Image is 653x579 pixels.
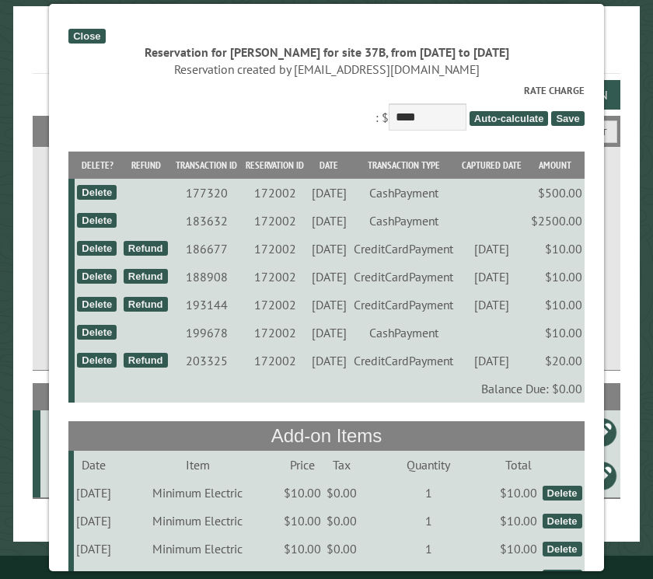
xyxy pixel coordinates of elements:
td: $20.00 [526,347,585,375]
td: $10.00 [526,263,585,291]
div: : $ [68,83,585,134]
div: Delete [77,297,117,312]
td: [DATE] [458,347,526,375]
td: CashPayment [350,207,458,235]
td: 203325 [172,347,242,375]
td: 1 [359,479,498,507]
td: $500.00 [526,179,585,207]
div: Delete [77,241,117,256]
td: Minimum Electric [113,479,281,507]
td: [DATE] [309,347,350,375]
td: [DATE] [309,263,350,291]
td: 172002 [242,179,309,207]
td: 1 [359,507,498,535]
td: $10.00 [281,479,323,507]
div: Delete [543,486,582,501]
div: Delete [77,325,117,340]
div: Delete [543,542,582,556]
th: Transaction Type [350,152,458,179]
th: Add-on Items [68,421,585,451]
td: [DATE] [74,507,113,535]
td: $10.00 [526,235,585,263]
th: Delete? [75,152,120,179]
th: Reservation ID [242,152,309,179]
td: $0.00 [324,507,359,535]
td: $10.00 [498,507,540,535]
td: $0.00 [324,535,359,563]
div: Close [68,29,105,44]
td: 172002 [242,263,309,291]
td: CashPayment [350,319,458,347]
td: 188908 [172,263,242,291]
td: $10.00 [526,291,585,319]
td: [DATE] [309,179,350,207]
td: $0.00 [324,479,359,507]
td: 172002 [242,319,309,347]
td: [DATE] [458,235,526,263]
td: $10.00 [498,479,540,507]
td: CreditCardPayment [350,347,458,375]
td: $10.00 [498,535,540,563]
div: Refund [124,269,168,284]
div: 38A [47,468,82,483]
small: © Campground Commander LLC. All rights reserved. [239,562,414,572]
div: Refund [124,297,168,312]
td: 193144 [172,291,242,319]
td: [DATE] [458,291,526,319]
td: 1 [359,535,498,563]
div: Delete [77,185,117,200]
h1: Reservations [33,31,620,74]
div: Delete [77,269,117,284]
th: Refund [121,152,172,179]
td: [DATE] [458,263,526,291]
td: Date [74,451,113,479]
td: [DATE] [309,235,350,263]
td: [DATE] [74,535,113,563]
div: Delete [77,213,117,228]
td: 177320 [172,179,242,207]
div: Reservation for [PERSON_NAME] for site 37B, from [DATE] to [DATE] [68,44,585,61]
th: Captured Date [458,152,526,179]
td: CashPayment [350,179,458,207]
td: $10.00 [526,319,585,347]
th: Date [309,152,350,179]
td: Minimum Electric [113,507,281,535]
td: $10.00 [281,535,323,563]
td: 172002 [242,235,309,263]
td: 172002 [242,207,309,235]
td: 199678 [172,319,242,347]
td: [DATE] [74,479,113,507]
div: Delete [77,353,117,368]
td: Total [498,451,540,479]
td: Price [281,451,323,479]
td: CreditCardPayment [350,235,458,263]
td: Minimum Electric [113,535,281,563]
td: Item [113,451,281,479]
span: Auto-calculate [470,111,549,126]
span: Save [551,111,584,126]
td: [DATE] [309,207,350,235]
th: Amount [526,152,585,179]
h2: Filters [33,116,620,145]
td: 186677 [172,235,242,263]
div: Delete [543,514,582,528]
label: Rate Charge [68,83,585,98]
div: 37B [47,424,82,440]
td: CreditCardPayment [350,291,458,319]
td: 172002 [242,347,309,375]
td: $2500.00 [526,207,585,235]
td: Tax [324,451,359,479]
th: Transaction ID [172,152,242,179]
td: [DATE] [309,291,350,319]
td: Balance Due: $0.00 [75,375,585,403]
td: [DATE] [309,319,350,347]
div: Refund [124,241,168,256]
td: Quantity [359,451,498,479]
td: 172002 [242,291,309,319]
td: 183632 [172,207,242,235]
div: Refund [124,353,168,368]
th: Site [40,383,85,410]
div: Reservation created by [EMAIL_ADDRESS][DOMAIN_NAME] [68,61,585,78]
td: CreditCardPayment [350,263,458,291]
td: $10.00 [281,507,323,535]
